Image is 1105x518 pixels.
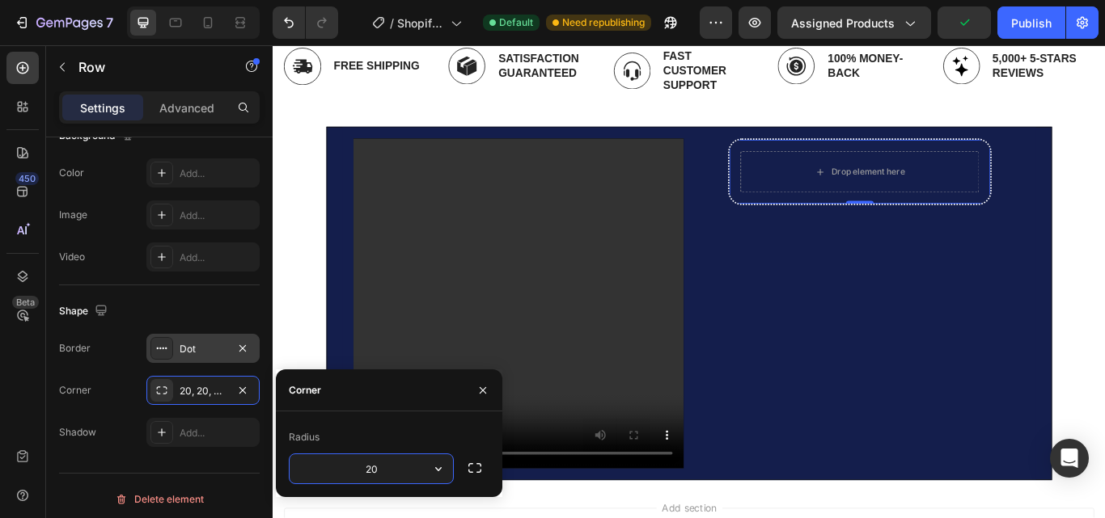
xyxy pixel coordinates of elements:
[80,99,125,116] p: Settings
[273,45,1105,518] iframe: Design area
[94,109,479,494] video: Video
[562,15,645,30] span: Need republishing
[59,301,111,322] div: Shape
[651,141,737,154] div: Drop element here
[15,172,39,185] div: 450
[997,6,1065,39] button: Publish
[180,251,256,265] div: Add...
[6,6,121,39] button: 7
[397,15,444,32] span: Shopify Original Product Template
[1011,15,1052,32] div: Publish
[59,250,85,264] div: Video
[1050,439,1089,478] div: Open Intercom Messenger
[59,166,84,180] div: Color
[59,383,91,398] div: Corner
[59,486,260,512] button: Delete element
[59,208,87,222] div: Image
[12,296,39,309] div: Beta
[499,15,533,30] span: Default
[180,384,227,398] div: 20, 20, 20, 20
[777,6,931,39] button: Assigned Products
[289,383,321,398] div: Corner
[390,15,394,32] span: /
[106,13,113,32] p: 7
[273,6,338,39] div: Undo/Redo
[289,430,320,444] div: Radius
[59,341,91,356] div: Border
[180,166,256,181] div: Add...
[791,15,895,32] span: Assigned Products
[180,426,256,440] div: Add...
[180,208,256,223] div: Add...
[839,8,945,42] p: 5,000+ 5-Stars Reviews
[290,454,453,483] input: Auto
[159,99,214,116] p: Advanced
[115,490,204,509] div: Delete element
[59,425,96,440] div: Shadow
[180,342,227,356] div: Dot
[78,57,216,77] p: Row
